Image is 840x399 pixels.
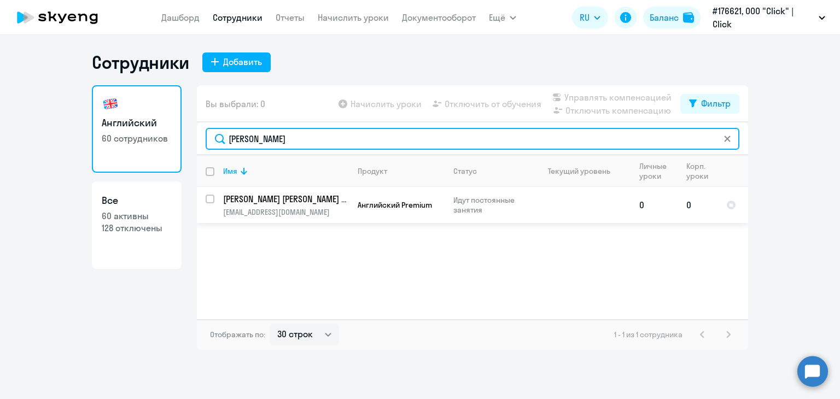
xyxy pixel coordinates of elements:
p: Идут постоянные занятия [453,195,528,215]
a: Отчеты [276,12,305,23]
a: Дашборд [161,12,200,23]
div: Личные уроки [639,161,677,181]
div: Статус [453,166,528,176]
div: Баланс [650,11,679,24]
span: Ещё [489,11,505,24]
td: 0 [631,187,678,223]
a: Сотрудники [213,12,262,23]
p: 128 отключены [102,222,172,234]
a: Английский60 сотрудников [92,85,182,173]
span: RU [580,11,590,24]
div: Фильтр [701,97,731,110]
img: balance [683,12,694,23]
img: english [102,95,119,113]
td: 0 [678,187,717,223]
a: Все60 активны128 отключены [92,181,182,269]
span: 1 - 1 из 1 сотрудника [614,330,682,339]
div: Имя [223,166,348,176]
button: Ещё [489,7,516,28]
h3: Все [102,193,172,208]
span: Отображать по: [210,330,265,339]
button: Балансbalance [643,7,701,28]
div: Корп. уроки [686,161,710,181]
h3: Английский [102,116,172,130]
div: Имя [223,166,237,176]
span: Вы выбрали: 0 [206,97,265,110]
a: Начислить уроки [318,12,389,23]
div: Корп. уроки [686,161,717,181]
p: [PERSON_NAME] [PERSON_NAME] кизи [223,193,347,205]
div: Статус [453,166,477,176]
span: Английский Premium [358,200,432,210]
div: Текущий уровень [548,166,610,176]
p: [EMAIL_ADDRESS][DOMAIN_NAME] [223,207,348,217]
button: RU [572,7,608,28]
a: [PERSON_NAME] [PERSON_NAME] кизи [223,193,348,205]
div: Текущий уровень [538,166,630,176]
p: 60 активны [102,210,172,222]
div: Продукт [358,166,387,176]
button: Добавить [202,52,271,72]
div: Личные уроки [639,161,670,181]
div: Добавить [223,55,262,68]
input: Поиск по имени, email, продукту или статусу [206,128,739,150]
button: #176621, ООО "Click" | Click [707,4,831,31]
div: Продукт [358,166,444,176]
p: 60 сотрудников [102,132,172,144]
button: Фильтр [680,94,739,114]
h1: Сотрудники [92,51,189,73]
p: #176621, ООО "Click" | Click [713,4,814,31]
a: Документооборот [402,12,476,23]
